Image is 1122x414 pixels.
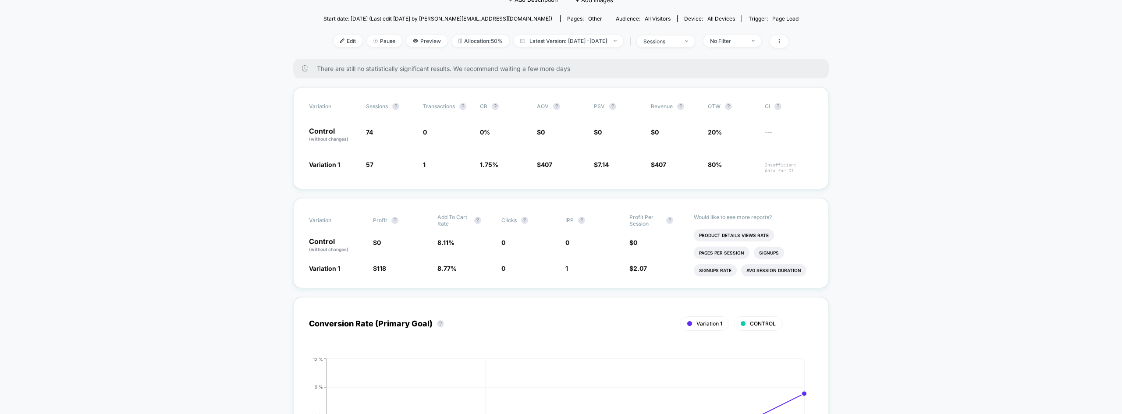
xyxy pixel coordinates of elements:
[710,38,745,44] div: No Filter
[614,40,617,42] img: end
[474,217,481,224] button: ?
[373,217,387,223] span: Profit
[492,103,499,110] button: ?
[694,229,774,241] li: Product Details Views Rate
[553,103,560,110] button: ?
[459,103,466,110] button: ?
[651,161,666,168] span: $
[367,35,402,47] span: Pause
[520,39,525,43] img: calendar
[707,15,735,22] span: all devices
[317,65,811,72] span: There are still no statistically significant results. We recommend waiting a few more days
[392,103,399,110] button: ?
[565,265,568,272] span: 1
[480,161,498,168] span: 1.75 %
[309,103,357,110] span: Variation
[629,214,662,227] span: Profit Per Session
[521,217,528,224] button: ?
[309,214,357,227] span: Variation
[651,128,659,136] span: $
[565,239,569,246] span: 0
[309,265,340,272] span: Variation 1
[565,217,574,223] span: IPP
[633,239,637,246] span: 0
[373,39,378,43] img: end
[694,264,737,276] li: Signups Rate
[694,247,749,259] li: Pages Per Session
[423,128,427,136] span: 0
[480,103,487,110] span: CR
[628,35,637,48] span: |
[480,128,490,136] span: 0 %
[309,247,348,252] span: (without changes)
[598,161,609,168] span: 7.14
[655,161,666,168] span: 407
[598,128,602,136] span: 0
[309,127,357,142] p: Control
[765,162,813,173] span: Insufficient data for CI
[765,130,813,142] span: ---
[323,15,552,22] span: Start date: [DATE] (Last edit [DATE] by [PERSON_NAME][EMAIL_ADDRESS][DOMAIN_NAME])
[452,35,509,47] span: Allocation: 50%
[537,103,549,110] span: AOV
[594,161,609,168] span: $
[537,161,552,168] span: $
[694,214,813,220] p: Would like to see more reports?
[541,161,552,168] span: 407
[373,265,386,272] span: $
[708,128,722,136] span: 20%
[437,239,454,246] span: 8.11 %
[541,128,545,136] span: 0
[537,128,545,136] span: $
[643,38,678,45] div: sessions
[616,15,671,22] div: Audience:
[594,128,602,136] span: $
[754,247,784,259] li: Signups
[645,15,671,22] span: All Visitors
[588,15,602,22] span: other
[309,136,348,142] span: (without changes)
[406,35,447,47] span: Preview
[578,217,585,224] button: ?
[677,15,742,22] span: Device:
[609,103,616,110] button: ?
[594,103,605,110] span: PSV
[725,103,732,110] button: ?
[366,103,388,110] span: Sessions
[391,217,398,224] button: ?
[752,40,755,42] img: end
[629,265,647,272] span: $
[629,239,637,246] span: $
[685,40,688,42] img: end
[340,39,344,43] img: edit
[377,239,381,246] span: 0
[514,35,623,47] span: Latest Version: [DATE] - [DATE]
[567,15,602,22] div: Pages:
[366,161,373,168] span: 57
[423,103,455,110] span: Transactions
[423,161,426,168] span: 1
[309,161,340,168] span: Variation 1
[655,128,659,136] span: 0
[313,356,323,361] tspan: 12 %
[741,264,806,276] li: Avg Session Duration
[765,103,813,110] span: CI
[708,161,722,168] span: 80%
[377,265,386,272] span: 118
[315,384,323,389] tspan: 9 %
[750,320,776,327] span: CONTROL
[749,15,799,22] div: Trigger:
[708,103,756,110] span: OTW
[366,128,373,136] span: 74
[437,265,457,272] span: 8.77 %
[458,39,462,43] img: rebalance
[677,103,684,110] button: ?
[696,320,722,327] span: Variation 1
[437,214,470,227] span: Add To Cart Rate
[334,35,362,47] span: Edit
[774,103,781,110] button: ?
[501,239,505,246] span: 0
[437,320,444,327] button: ?
[633,265,647,272] span: 2.07
[373,239,381,246] span: $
